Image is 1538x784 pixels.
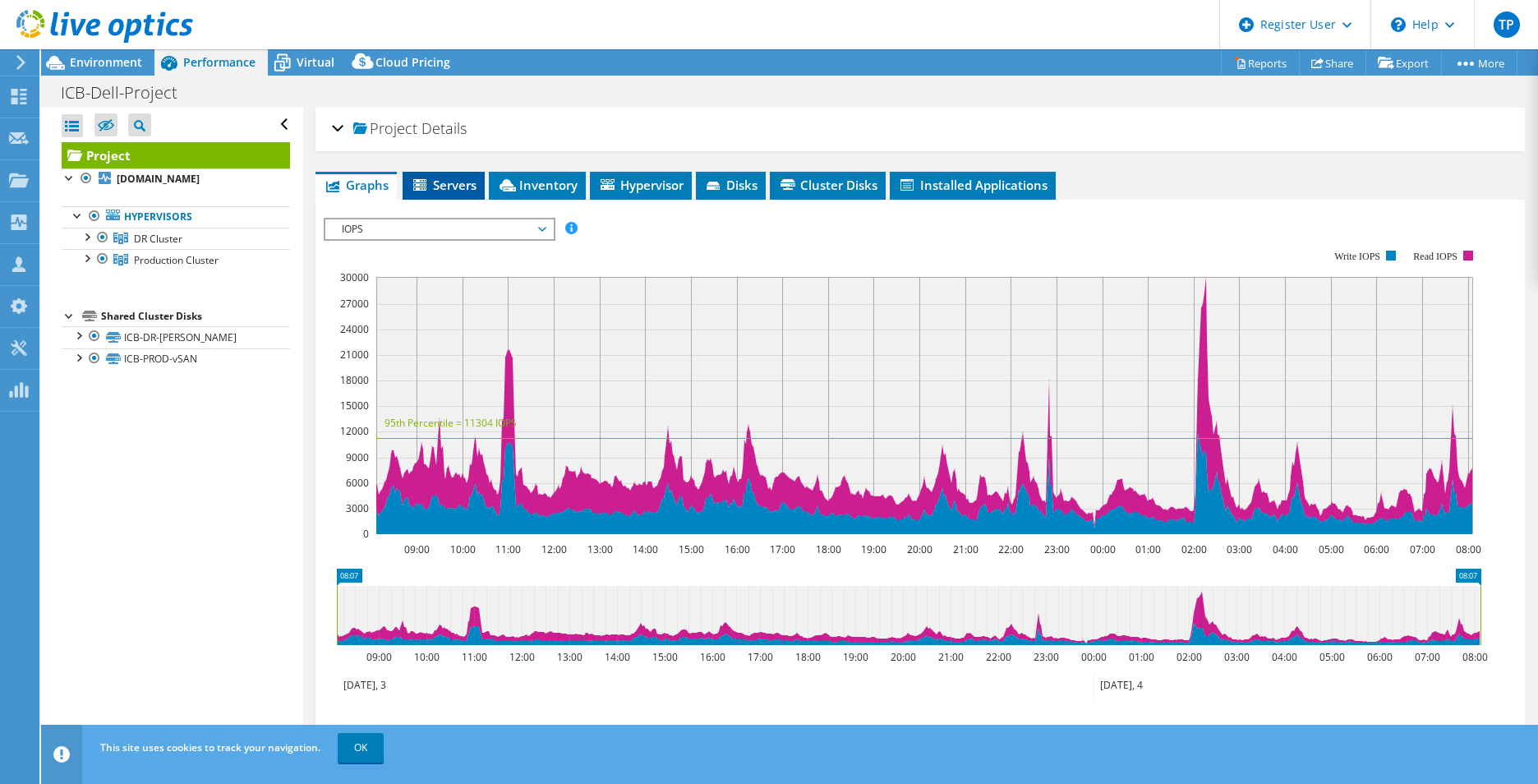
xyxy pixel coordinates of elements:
text: 13:00 [556,650,582,664]
text: 23:00 [1043,542,1069,556]
span: Cluster Disks [778,177,877,193]
text: 07:00 [1409,542,1434,556]
span: Environment [70,54,142,70]
text: Read IOPS [1413,251,1457,262]
text: 04:00 [1271,650,1296,664]
text: 6000 [346,476,369,490]
text: 03:00 [1223,650,1249,664]
text: 12:00 [541,542,566,556]
text: 21000 [340,348,369,362]
text: 27000 [340,297,369,311]
span: Hypervisor [598,177,684,193]
text: 20:00 [890,650,915,664]
text: 18:00 [794,650,820,664]
text: 13:00 [587,542,612,556]
text: 19:00 [842,650,868,664]
text: 16:00 [699,650,725,664]
text: 12:00 [509,650,534,664]
text: 18000 [340,373,369,387]
text: 11:00 [495,542,520,556]
span: Disks [704,177,757,193]
a: DR Cluster [62,228,290,249]
svg: \n [1391,17,1406,32]
text: 12000 [340,424,369,438]
text: 05:00 [1319,650,1344,664]
span: Project [353,121,417,137]
div: Shared Cluster Disks [101,307,290,326]
a: More [1441,50,1517,76]
span: Installed Applications [898,177,1048,193]
text: 17:00 [747,650,772,664]
text: 15:00 [652,650,677,664]
a: ICB-PROD-vSAN [62,348,290,370]
span: Production Cluster [134,253,219,267]
text: 08:00 [1462,650,1487,664]
text: 09:00 [403,542,429,556]
text: 9000 [346,450,369,464]
text: 22:00 [997,542,1023,556]
a: ICB-DR-[PERSON_NAME] [62,326,290,348]
text: 07:00 [1414,650,1439,664]
span: This site uses cookies to track your navigation. [100,740,320,754]
text: 21:00 [937,650,963,664]
text: 08:00 [1455,542,1480,556]
span: Details [421,118,467,138]
text: 02:00 [1176,650,1201,664]
text: 19:00 [860,542,886,556]
text: 18:00 [815,542,840,556]
text: 05:00 [1318,542,1343,556]
a: Export [1365,50,1442,76]
text: 20:00 [906,542,932,556]
text: 06:00 [1363,542,1388,556]
text: 23:00 [1033,650,1058,664]
text: 15:00 [678,542,703,556]
span: TP [1494,12,1520,38]
text: 00:00 [1089,542,1115,556]
text: 24000 [340,322,369,336]
text: 10:00 [449,542,475,556]
span: Virtual [297,54,334,70]
a: Share [1299,50,1366,76]
text: 01:00 [1135,542,1160,556]
span: Inventory [497,177,578,193]
text: 11:00 [461,650,486,664]
b: [DOMAIN_NAME] [117,172,200,186]
text: 0 [363,527,369,541]
a: OK [338,733,384,763]
text: 10:00 [413,650,439,664]
text: 09:00 [366,650,391,664]
a: Reports [1221,50,1300,76]
text: 06:00 [1366,650,1392,664]
a: Project [62,142,290,168]
span: DR Cluster [134,232,182,246]
text: 14:00 [604,650,629,664]
text: 30000 [340,270,369,284]
text: 16:00 [724,542,749,556]
text: 01:00 [1128,650,1153,664]
text: 95th Percentile = 11304 IOPS [384,416,517,430]
span: Performance [183,54,256,70]
span: Servers [411,177,477,193]
span: IOPS [334,219,545,239]
a: Hypervisors [62,206,290,228]
a: [DOMAIN_NAME] [62,168,290,190]
text: 04:00 [1272,542,1297,556]
text: 3000 [346,501,369,515]
text: 03:00 [1226,542,1251,556]
h1: ICB-Dell-Project [53,84,203,102]
text: 17:00 [769,542,794,556]
text: 00:00 [1080,650,1106,664]
a: Production Cluster [62,249,290,270]
text: Write IOPS [1334,251,1380,262]
span: Cloud Pricing [375,54,450,70]
text: 02:00 [1181,542,1206,556]
text: 22:00 [985,650,1011,664]
text: 21:00 [952,542,978,556]
span: Graphs [324,177,389,193]
text: 14:00 [632,542,657,556]
text: 15000 [340,399,369,413]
